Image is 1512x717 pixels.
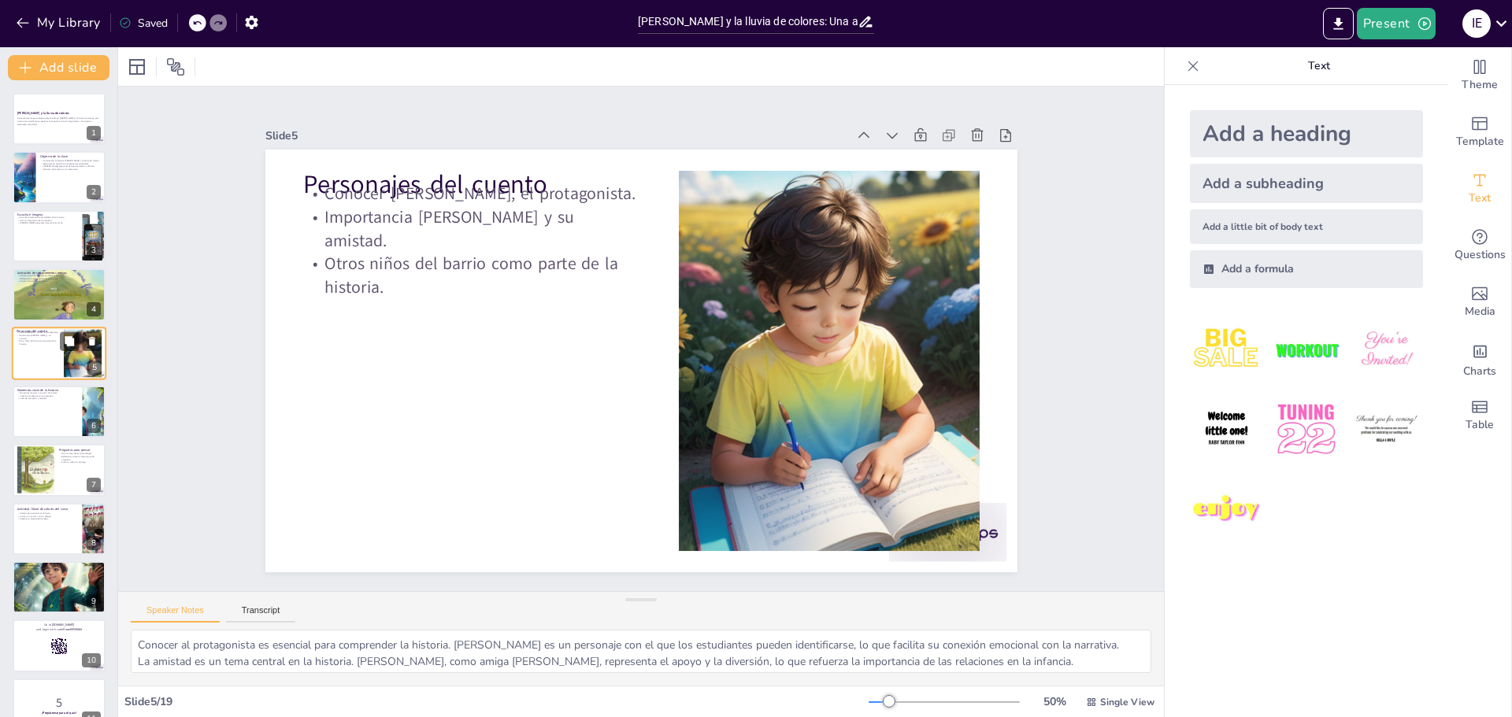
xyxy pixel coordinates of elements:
p: and login with code [17,626,101,631]
button: Present [1357,8,1436,39]
div: 10 [82,653,101,667]
img: 1.jpeg [1190,313,1263,386]
div: 10 [13,619,106,671]
div: I E [1462,9,1491,38]
p: Otros niños del barrio como parte de la historia. [554,339,602,678]
p: Escuchar atentamente los detalles de la historia. [17,216,78,219]
button: Transcript [226,605,296,623]
div: 7 [87,478,101,492]
p: Creación de dibujos como expresión. [17,394,78,397]
p: [PERSON_NAME] preguntas demuestra interés y disfrute. [40,164,101,168]
p: Preguntas para pensar [59,448,101,453]
div: Add ready made slides [1448,104,1511,161]
div: Add a formula [1190,250,1423,288]
div: 6 [13,386,106,438]
strong: ¡Prepárense para el quiz! [42,711,76,715]
p: Generated with [URL] [17,123,101,126]
span: Single View [1100,696,1154,708]
span: Template [1456,133,1504,150]
div: 4 [13,268,106,320]
div: Add text boxes [1448,161,1511,217]
div: 1 [87,126,101,140]
p: Conocer [PERSON_NAME], el protagonista. [484,339,508,678]
div: 9 [13,561,106,613]
div: Add a table [1448,387,1511,444]
p: Conocer [PERSON_NAME], el protagonista. [17,331,59,334]
p: Incluir a todos en el juego. [59,461,101,464]
div: 5 [87,360,102,375]
span: Table [1466,416,1494,434]
p: Comprender la historia [PERSON_NAME] y la lluvia de colores. [40,159,101,162]
p: Go to [17,623,101,627]
p: Activación de conocimientos previos [17,271,101,275]
div: 8 [87,536,101,550]
button: I E [1462,8,1491,39]
strong: [PERSON_NAME] y la lluvia de colores [17,112,69,116]
p: Otros niños del barrio como parte de la historia. [17,339,59,345]
img: 6.jpeg [1350,393,1423,466]
p: [PERSON_NAME] preguntas durante la escucha. [17,222,78,225]
div: Add charts and graphs [1448,331,1511,387]
p: Usar la imaginación para dibujar. [59,453,101,456]
div: Layout [124,54,150,79]
span: Media [1465,303,1495,320]
input: Insert title [638,10,858,33]
p: Discutir la inclusión en juegos. [17,280,101,283]
div: 50 % [1036,694,1073,709]
p: Relacionar la historia con experiencias personales. [40,162,101,165]
div: 1 [13,93,106,145]
span: Charts [1463,363,1496,380]
p: Personajes del cuento [469,339,505,678]
button: Duplicate Slide [60,331,79,350]
p: 5 [17,694,101,711]
p: Cierre y reflexión [17,564,101,568]
p: Reflexionar sobre la importancia de compartir. [59,456,101,461]
img: 5.jpeg [1269,393,1343,466]
span: Questions [1455,246,1506,264]
div: Add images, graphics, shapes or video [1448,274,1511,331]
p: Objetivo de la clase [40,153,101,158]
div: Add a little bit of body text [1190,209,1423,244]
div: Add a subheading [1190,164,1423,203]
p: Dibujar algo personal en la lluvia. [17,512,78,515]
p: Valorar la creatividad en el recreo. [17,570,101,573]
div: Change the overall theme [1448,47,1511,104]
div: 4 [87,302,101,316]
div: 3 [87,243,101,257]
p: Momentos clave de la historia [17,388,78,393]
img: 7.jpeg [1190,473,1263,546]
div: 8 [13,503,106,555]
button: Add slide [8,55,109,80]
p: Actividad: Mural de colores del curso [17,506,78,511]
img: 3.jpeg [1350,313,1423,386]
button: My Library [12,10,107,35]
textarea: Conocer al protagonista es esencial para comprender la historia. [PERSON_NAME] es un personaje co... [131,630,1151,673]
p: Valor de compartir y respetar. [17,397,78,401]
button: Export to PowerPoint [1323,8,1354,39]
p: Escucha e Imagina [17,213,78,217]
p: Una aventura de aprendizaje sobre la historia [PERSON_NAME] y la lluvia de colores, que invita a ... [17,117,101,123]
p: Usar la imaginación para visualizar. [17,219,78,222]
strong: [DOMAIN_NAME] [52,623,75,626]
span: Theme [1462,76,1498,94]
p: Disfrutar de la lectura y la interacción. [40,168,101,171]
button: Speaker Notes [131,605,220,623]
div: 2 [87,185,101,199]
div: 5 [12,327,106,380]
span: Text [1469,190,1491,207]
button: Delete Slide [83,331,102,350]
p: Momentos mágicos con gotas de colores. [17,391,78,394]
div: 6 [87,419,101,433]
p: Activar conocimientos previos sobre la lluvia. [17,275,101,278]
p: Reflexionar sobre experiencias personales. [17,277,101,280]
div: 9 [87,594,101,608]
p: Text [1206,47,1432,85]
div: 3 [13,210,106,262]
img: 2.jpeg [1269,313,1343,386]
img: 4.jpeg [1190,393,1263,466]
div: Slide 5 / 19 [124,694,869,709]
p: Importancia [PERSON_NAME] y su amistad. [17,334,59,339]
span: Position [166,57,185,76]
p: Celebrar la diversidad de ideas. [17,517,78,520]
div: Add a heading [1190,110,1423,157]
